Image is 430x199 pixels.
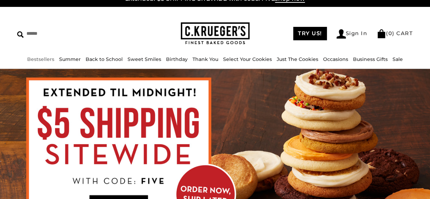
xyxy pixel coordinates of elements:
a: (0) CART [377,30,413,36]
a: Bestsellers [27,56,54,62]
img: C.KRUEGER'S [181,22,250,45]
img: Bag [377,29,386,38]
a: Back to School [86,56,123,62]
img: Account [337,29,346,39]
a: Summer [59,56,81,62]
input: Search [17,28,108,39]
a: Just The Cookies [277,56,318,62]
a: TRY US! [293,27,327,40]
a: Sweet Smiles [128,56,161,62]
img: Search [17,31,24,38]
span: 0 [388,30,393,36]
a: Birthday [166,56,188,62]
a: Sale [393,56,403,62]
a: Business Gifts [353,56,388,62]
a: Sign In [337,29,367,39]
a: Occasions [323,56,348,62]
a: Select Your Cookies [223,56,272,62]
a: Thank You [192,56,218,62]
